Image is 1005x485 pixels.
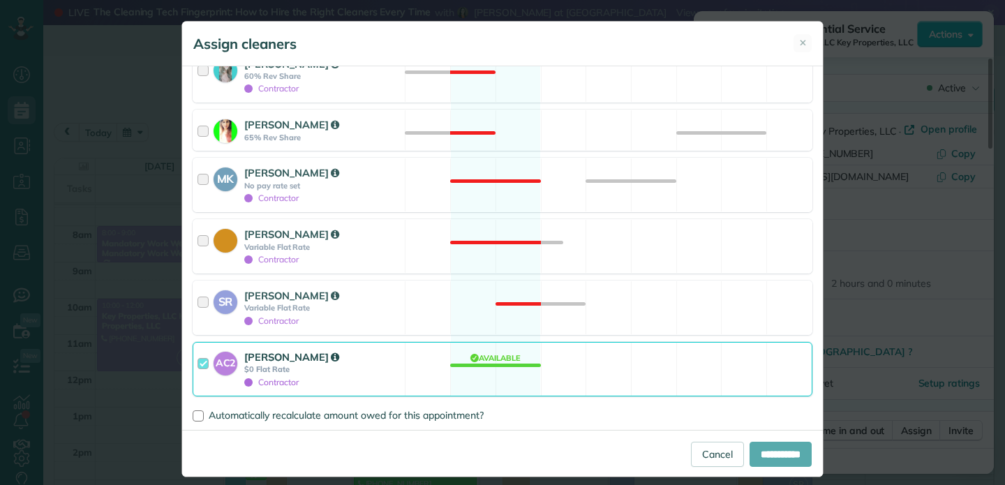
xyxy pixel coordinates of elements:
span: ✕ [799,36,807,50]
strong: [PERSON_NAME] [244,166,339,179]
a: Cancel [691,442,744,467]
strong: MK [214,167,237,187]
span: Contractor [244,315,299,326]
span: Contractor [244,83,299,94]
strong: Variable Flat Rate [244,303,401,313]
strong: AC2 [214,352,237,371]
strong: [PERSON_NAME] [244,118,339,131]
span: Contractor [244,254,299,264]
strong: No pay rate set [244,181,401,191]
span: Automatically recalculate amount owed for this appointment? [209,409,484,421]
strong: $0 Flat Rate [244,364,401,374]
strong: Variable Flat Rate [244,242,401,252]
strong: [PERSON_NAME] [244,289,339,302]
strong: 60% Rev Share [244,71,401,81]
strong: 65% Rev Share [244,133,401,142]
strong: [PERSON_NAME] [244,57,339,70]
strong: SR [214,290,237,310]
span: Contractor [244,377,299,387]
span: Contractor [244,193,299,203]
h5: Assign cleaners [193,34,297,54]
strong: [PERSON_NAME] [244,227,339,241]
strong: [PERSON_NAME] [244,350,339,364]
